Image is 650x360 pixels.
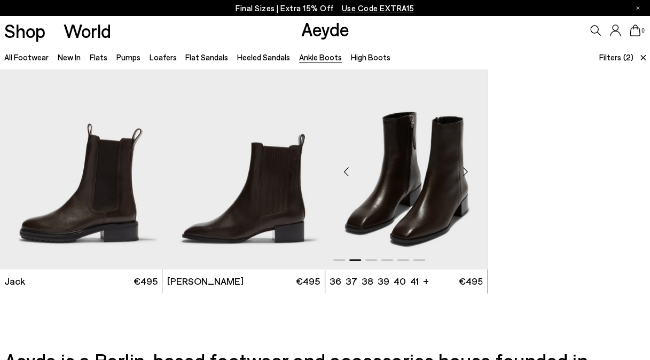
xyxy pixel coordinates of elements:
[116,52,140,62] a: Pumps
[325,66,487,269] a: Next slide Previous slide
[296,275,320,288] span: €495
[410,275,419,288] li: 41
[4,275,25,288] span: Jack
[458,275,482,288] span: €495
[450,155,482,187] div: Next slide
[162,66,324,269] img: Neil Leather Ankle Boots
[134,275,158,288] span: €495
[58,52,81,62] a: New In
[90,52,107,62] a: Flats
[325,269,487,293] a: 36 37 38 39 40 41 + €495
[325,66,488,269] img: Lee Leather Ankle Boots
[599,52,621,62] span: Filters
[394,275,406,288] li: 40
[342,3,414,13] span: Navigate to /collections/ss25-final-sizes
[325,66,488,269] div: 2 / 6
[330,275,341,288] li: 36
[423,273,429,288] li: +
[236,2,414,15] p: Final Sizes | Extra 15% Off
[301,18,349,40] a: Aeyde
[4,52,49,62] a: All Footwear
[299,52,342,62] a: Ankle Boots
[346,275,357,288] li: 37
[362,275,373,288] li: 38
[162,269,324,293] a: [PERSON_NAME] €495
[4,21,45,40] a: Shop
[623,51,633,64] span: (2)
[64,21,111,40] a: World
[150,52,177,62] a: Loafers
[330,275,416,288] ul: variant
[167,275,244,288] span: [PERSON_NAME]
[237,52,290,62] a: Heeled Sandals
[378,275,389,288] li: 39
[331,155,363,187] div: Previous slide
[351,52,390,62] a: High Boots
[185,52,228,62] a: Flat Sandals
[640,28,646,34] span: 0
[630,25,640,36] a: 0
